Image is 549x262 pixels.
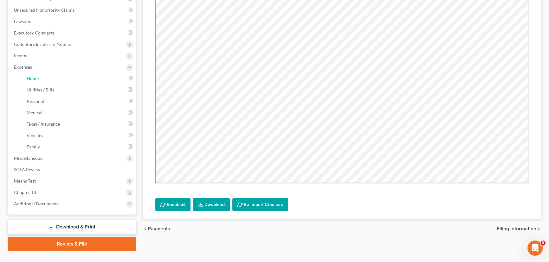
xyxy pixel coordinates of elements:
a: Lawsuits [9,16,136,27]
span: Medical [27,110,42,115]
span: Expenses [14,64,32,70]
a: Vehicles [22,130,136,141]
i: chevron_left [143,226,148,231]
span: Income [14,53,29,58]
span: Home [27,76,39,81]
a: Personal [22,96,136,107]
span: Lawsuits [14,19,31,24]
button: chevron_left Payments [143,226,170,231]
button: Filing Information chevron_right [497,226,541,231]
span: Family [27,144,40,149]
span: Personal [27,98,44,104]
span: SOFA Review [14,167,40,172]
span: 3 [540,240,546,246]
a: SOFA Review [9,164,136,175]
a: Unsecured Nonpriority Claims [9,4,136,16]
span: Additional Documents [14,201,59,206]
a: Medical [22,107,136,118]
iframe: Intercom live chat [527,240,543,256]
a: Download & Print [8,220,136,234]
button: Resubmit [155,198,191,211]
span: Miscellaneous [14,155,42,161]
span: Utilities / Bills [27,87,54,92]
a: Executory Contracts [9,27,136,39]
span: Taxes / Insurance [27,121,60,127]
span: Chapter 13 [14,190,36,195]
span: Codebtors Insiders & Notices [14,41,72,47]
a: Download [193,198,230,211]
a: Taxes / Insurance [22,118,136,130]
a: Home [22,73,136,84]
a: Family [22,141,136,153]
a: Utilities / Bills [22,84,136,96]
span: Filing Information [497,226,536,231]
i: chevron_right [536,226,541,231]
span: Means Test [14,178,36,184]
span: Executory Contracts [14,30,55,35]
span: Payments [148,226,170,231]
span: Unsecured Nonpriority Claims [14,7,74,13]
span: Vehicles [27,133,43,138]
a: Review & File [8,237,136,251]
button: Re-Import Creditors [232,198,288,211]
